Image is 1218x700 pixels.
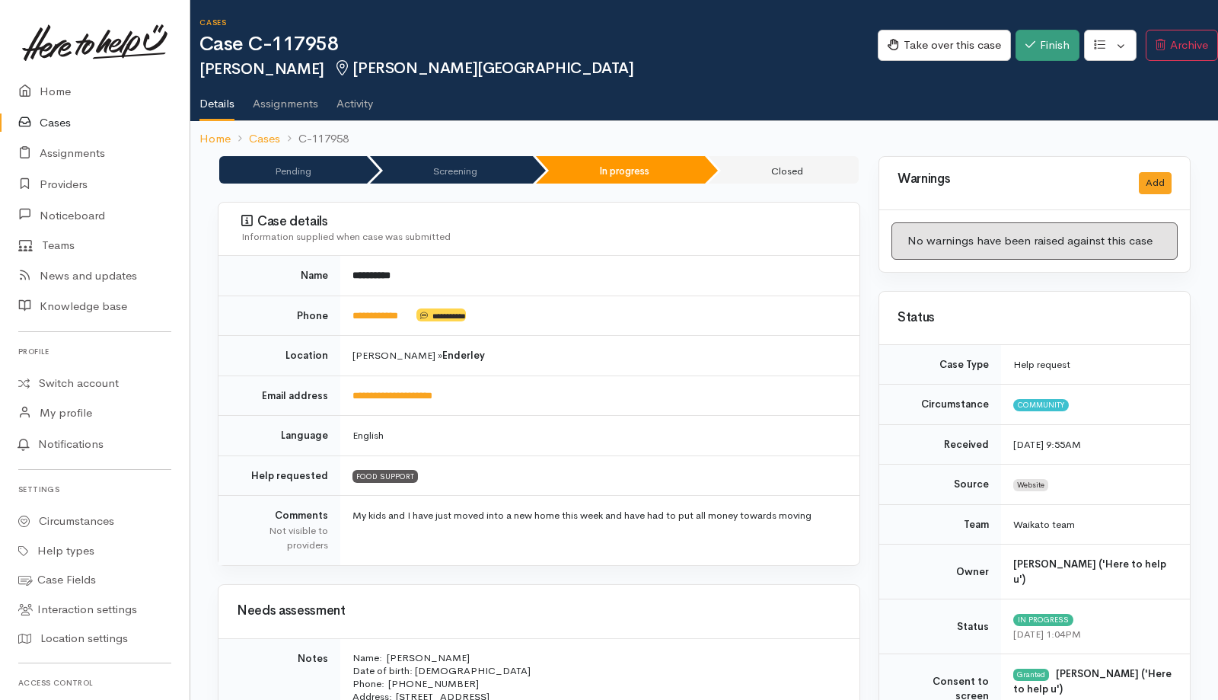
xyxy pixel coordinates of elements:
[199,18,878,27] h6: Cases
[333,59,634,78] span: [PERSON_NAME][GEOGRAPHIC_DATA]
[218,416,340,456] td: Language
[879,465,1001,505] td: Source
[237,523,328,553] div: Not visible to providers
[1139,172,1172,194] button: Add
[898,311,1172,325] h3: Status
[218,455,340,496] td: Help requested
[219,156,367,184] li: Pending
[370,156,533,184] li: Screening
[199,60,878,78] h2: [PERSON_NAME]
[536,156,705,184] li: In progress
[1013,438,1081,451] time: [DATE] 9:55AM
[1001,345,1190,385] td: Help request
[1013,669,1049,681] div: Granted
[241,229,841,245] div: Information supplied when case was submitted
[218,376,340,416] td: Email address
[218,256,340,296] td: Name
[879,545,1001,599] td: Owner
[1013,558,1166,586] b: [PERSON_NAME] ('Here to help u')
[18,479,171,500] h6: Settings
[879,385,1001,425] td: Circumstance
[1013,627,1172,642] div: [DATE] 1:04PM
[1013,399,1069,411] span: Community
[442,349,485,362] b: Enderley
[218,336,340,376] td: Location
[18,341,171,362] h6: Profile
[336,77,373,120] a: Activity
[352,349,485,362] span: [PERSON_NAME] »
[1016,30,1079,61] button: Finish
[1013,479,1048,491] span: Website
[218,496,340,565] td: Comments
[340,416,859,456] td: English
[898,172,1121,187] h3: Warnings
[199,130,231,148] a: Home
[190,121,1218,157] nav: breadcrumb
[280,130,349,148] li: C-117958
[249,130,280,148] a: Cases
[879,504,1001,545] td: Team
[199,34,878,56] h1: Case C-117958
[352,651,841,690] p: Name: [PERSON_NAME] Date of birth: [DEMOGRAPHIC_DATA] Phone: [PHONE_NUMBER]
[218,296,340,336] td: Phone
[708,156,859,184] li: Closed
[352,470,418,482] span: FOOD SUPPORT
[199,77,234,121] a: Details
[241,214,841,229] h3: Case details
[879,424,1001,465] td: Received
[879,345,1001,385] td: Case Type
[879,599,1001,654] td: Status
[1013,518,1075,531] span: Waikato team
[1013,614,1073,626] span: In progress
[878,30,1011,61] button: Take over this case
[340,496,859,565] td: My kids and I have just moved into a new home this week and have had to put all money towards moving
[18,673,171,693] h6: Access control
[253,77,318,120] a: Assignments
[1013,667,1172,695] b: [PERSON_NAME] ('Here to help u')
[891,222,1178,260] div: No warnings have been raised against this case
[237,604,841,618] h3: Needs assessment
[1146,30,1218,61] button: Archive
